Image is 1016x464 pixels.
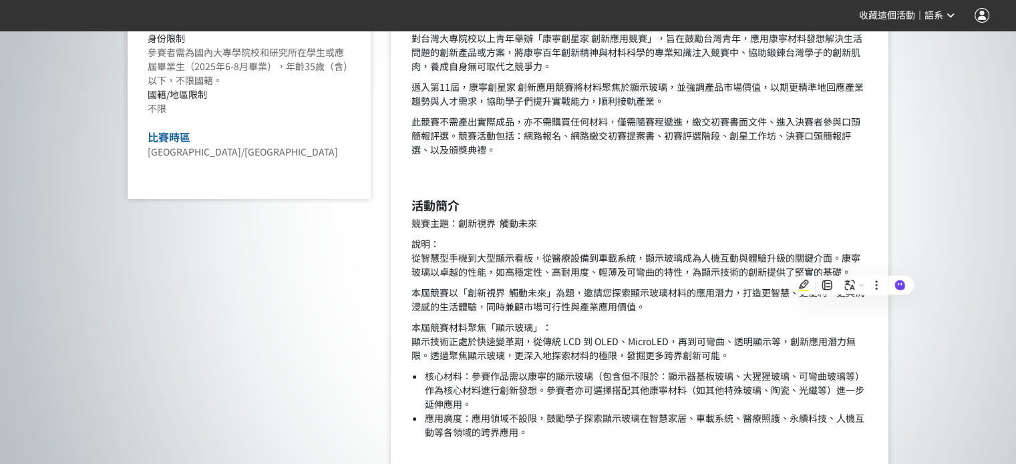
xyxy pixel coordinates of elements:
[424,411,868,439] li: 應用廣度：應用領域不設限，鼓勵學子探索顯示玻璃在智慧家居、車載系統、醫療照護、永續科技、人機互動等各領域的跨界應用。
[859,10,915,21] span: 收藏這個活動
[411,80,868,108] p: 邁入第11屆，康寧創星家 創新應用競賽將材料聚焦於顯示玻璃，並強調產品市場價值，以期更精準地回應產業趨勢與人才需求，協助學子們提升實戰能力，順利接軌產業。
[148,31,185,45] span: 身份限制
[411,286,868,314] p: 本屆競賽以「創新視界 觸動未來」為題，邀請您探索顯示玻璃材料的應用潛力，打造更智慧、更便利、更具沉浸感的生活體驗，同時兼顧市場可行性與產業應用價值。
[411,237,868,279] p: 說明： 從智慧型手機到大型顯示看板，從醫療設備到車載系統，顯示玻璃成為人機互動與體驗升級的關鍵介面。康寧玻璃以卓越的性能，如高穩定性、高耐用度、輕薄及可彎曲的特性，為顯示技術的創新提供了堅實的基礎。
[411,115,868,157] p: 此競賽不需產出實際成品，亦不需購買任何材料，僅需隨賽程遞進，繳交初賽書面文件、進入決賽者參與口頭簡報評選。競賽活動包括：網路報名、網路繳交初賽提案書、初賽評選階段、創星工作坊、決賽口頭簡報評選、...
[411,3,868,73] p: 為提升台灣學生實際創新及材料應用能力、降低學用落差並強化實務教學與產業接軌，台灣康寧自2015年起針對台灣大專院校以上青年舉辦「康寧創星家 創新應用競賽」，旨在鼓勵台灣青年，應用康寧材料發想解決...
[148,101,166,115] span: 不限
[411,320,868,363] p: 本屆競賽材料聚焦「顯示玻璃」： 顯示技術正處於快速變革期，從傳統 LCD 到 OLED、MicroLED，再到可彎曲、透明顯示等，創新應用潛力無限。透過聚焦顯示玻璃，更深入地探索材料的極限，發掘...
[924,10,943,21] span: 語系
[424,369,868,411] li: 核心材料：參賽作品需以康寧的顯示玻璃（包含但不限於：顯示器基板玻璃、大猩猩玻璃、可彎曲玻璃等）作為核心材料進行創新發想。參賽者亦可選擇搭配其他康寧材料（如其他特殊玻璃、陶瓷、光纖等）進一步延伸應用。
[411,216,868,230] p: 競賽主題：創新視界 觸動未來
[148,87,207,101] span: 國籍/地區限制
[411,196,459,214] strong: 活動簡介
[148,129,190,145] span: 比賽時區
[148,145,338,158] span: [GEOGRAPHIC_DATA]/[GEOGRAPHIC_DATA]
[148,45,348,87] span: 參賽者需為國內大專學院校和研究所在學生或應屆畢業生（2025年6-8月畢業），年齡35歲（含）以下，不限國籍。
[915,9,924,23] span: ｜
